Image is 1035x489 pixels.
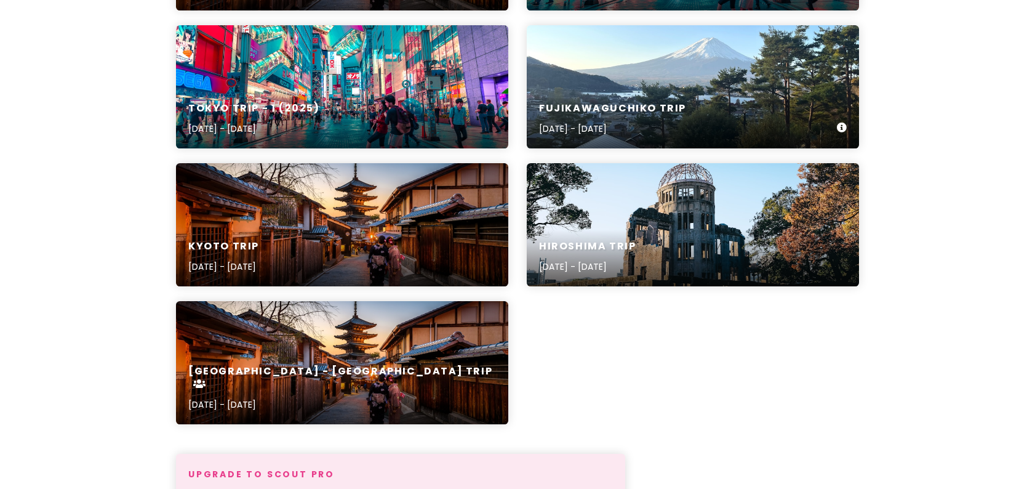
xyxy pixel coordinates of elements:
a: two women in purple and pink kimono standing on street[GEOGRAPHIC_DATA] - [GEOGRAPHIC_DATA] Trip[... [176,301,508,424]
p: [DATE] - [DATE] [539,260,636,273]
p: [DATE] - [DATE] [188,122,320,135]
a: A view of a snow covered mountain in the distanceFujikawaguchiko Trip[DATE] - [DATE] [527,25,859,148]
p: [DATE] - [DATE] [188,398,496,411]
h6: Fujikawaguchiko Trip [539,102,686,115]
a: two women in purple and pink kimono standing on streetKyoto Trip[DATE] - [DATE] [176,163,508,286]
a: people walking on road near well-lit buildingsTokyo Trip - 1 (2025)[DATE] - [DATE] [176,25,508,148]
h6: [GEOGRAPHIC_DATA] - [GEOGRAPHIC_DATA] Trip [188,365,496,391]
p: [DATE] - [DATE] [188,260,259,273]
a: trees beside brown concrete buildingHiroshima Trip[DATE] - [DATE] [527,163,859,286]
h6: Tokyo Trip - 1 (2025) [188,102,320,115]
h6: Hiroshima Trip [539,240,636,253]
h6: Kyoto Trip [188,240,259,253]
h4: Upgrade to Scout Pro [188,469,613,480]
p: [DATE] - [DATE] [539,122,686,135]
